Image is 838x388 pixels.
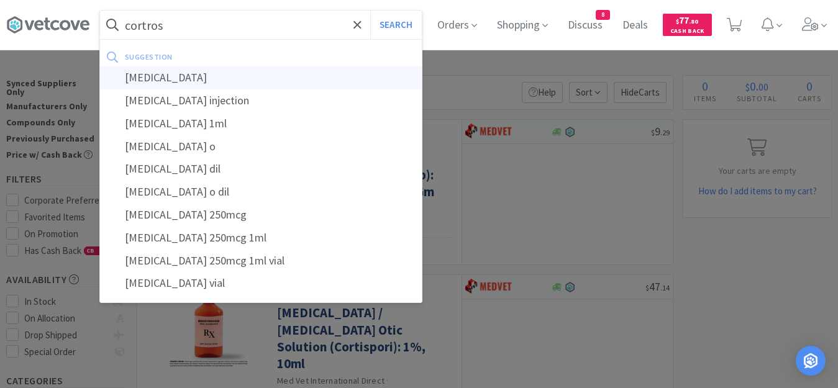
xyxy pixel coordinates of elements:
[100,11,422,39] input: Search by item, sku, manufacturer, ingredient, size...
[663,8,712,42] a: $77.80Cash Back
[100,89,422,112] div: [MEDICAL_DATA] injection
[100,250,422,273] div: [MEDICAL_DATA] 250mcg 1ml vial
[670,28,704,36] span: Cash Back
[100,227,422,250] div: [MEDICAL_DATA] 250mcg 1ml
[100,204,422,227] div: [MEDICAL_DATA] 250mcg
[617,20,653,31] a: Deals
[100,66,422,89] div: [MEDICAL_DATA]
[100,181,422,204] div: [MEDICAL_DATA] o dil
[796,346,826,376] div: Open Intercom Messenger
[689,17,698,25] span: . 80
[676,14,698,26] span: 77
[370,11,422,39] button: Search
[100,272,422,295] div: [MEDICAL_DATA] vial
[563,20,608,31] a: Discuss8
[100,135,422,158] div: [MEDICAL_DATA] o
[125,47,294,66] div: suggestion
[100,158,422,181] div: [MEDICAL_DATA] dil
[596,11,609,19] span: 8
[100,112,422,135] div: [MEDICAL_DATA] 1ml
[676,17,679,25] span: $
